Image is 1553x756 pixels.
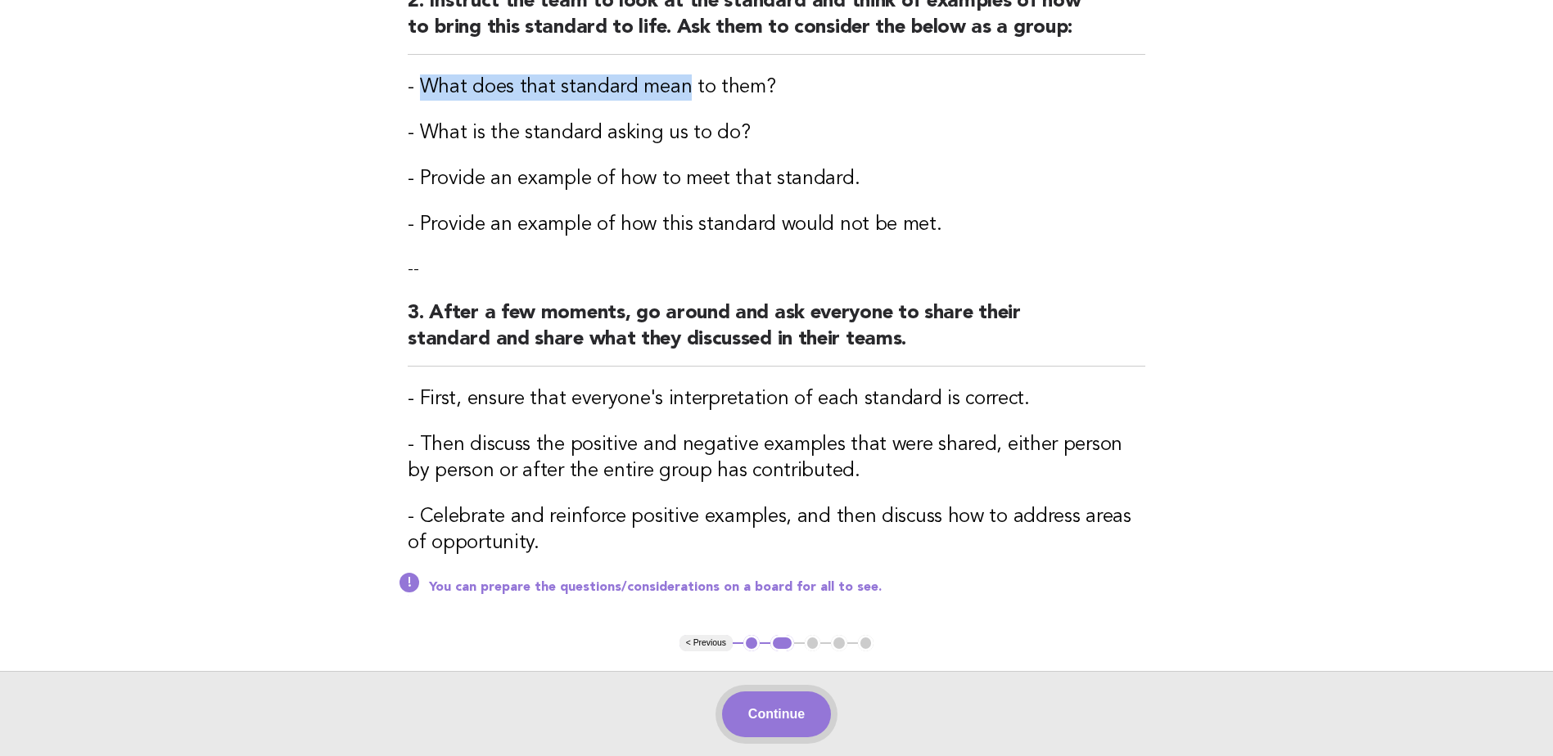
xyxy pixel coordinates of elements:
[679,635,733,651] button: < Previous
[722,691,831,737] button: Continue
[770,635,794,651] button: 2
[743,635,760,651] button: 1
[408,166,1145,192] h3: - Provide an example of how to meet that standard.
[408,504,1145,556] h3: - Celebrate and reinforce positive examples, and then discuss how to address areas of opportunity.
[408,258,1145,281] p: --
[408,74,1145,101] h3: - What does that standard mean to them?
[408,120,1145,146] h3: - What is the standard asking us to do?
[408,300,1145,367] h2: 3. After a few moments, go around and ask everyone to share their standard and share what they di...
[429,579,1145,596] p: You can prepare the questions/considerations on a board for all to see.
[408,432,1145,484] h3: - Then discuss the positive and negative examples that were shared, either person by person or af...
[408,386,1145,412] h3: - First, ensure that everyone's interpretation of each standard is correct.
[408,212,1145,238] h3: - Provide an example of how this standard would not be met.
